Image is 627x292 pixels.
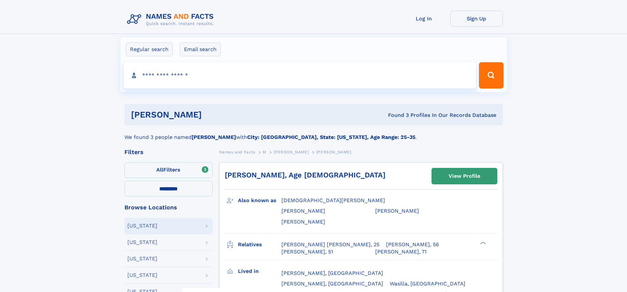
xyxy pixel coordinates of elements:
[127,256,157,261] div: [US_STATE]
[219,148,255,156] a: Names and Facts
[192,134,236,140] b: [PERSON_NAME]
[432,168,497,184] a: View Profile
[281,208,325,214] span: [PERSON_NAME]
[225,171,385,179] a: [PERSON_NAME], Age [DEMOGRAPHIC_DATA]
[390,280,465,287] span: Wasilla, [GEOGRAPHIC_DATA]
[281,248,333,255] a: [PERSON_NAME], 51
[127,223,157,228] div: [US_STATE]
[126,42,173,56] label: Regular search
[295,112,496,119] div: Found 3 Profiles In Our Records Database
[263,148,266,156] a: M
[124,204,213,210] div: Browse Locations
[274,148,309,156] a: [PERSON_NAME]
[375,248,427,255] a: [PERSON_NAME], 71
[124,162,213,178] label: Filters
[386,241,439,248] a: [PERSON_NAME], 56
[247,134,415,140] b: City: [GEOGRAPHIC_DATA], State: [US_STATE], Age Range: 25-35
[238,266,281,277] h3: Lived in
[124,11,219,28] img: Logo Names and Facts
[281,219,325,225] span: [PERSON_NAME]
[450,11,503,27] a: Sign Up
[274,150,309,154] span: [PERSON_NAME]
[263,150,266,154] span: M
[281,280,383,287] span: [PERSON_NAME], [GEOGRAPHIC_DATA]
[281,241,379,248] a: [PERSON_NAME] [PERSON_NAME], 25
[124,149,213,155] div: Filters
[238,195,281,206] h3: Also known as
[127,273,157,278] div: [US_STATE]
[449,169,480,184] div: View Profile
[281,270,383,276] span: [PERSON_NAME], [GEOGRAPHIC_DATA]
[281,197,385,203] span: [DEMOGRAPHIC_DATA][PERSON_NAME]
[316,150,352,154] span: [PERSON_NAME]
[479,62,503,89] button: Search Button
[127,240,157,245] div: [US_STATE]
[479,241,486,245] div: ❯
[238,239,281,250] h3: Relatives
[398,11,450,27] a: Log In
[180,42,221,56] label: Email search
[124,62,476,89] input: search input
[375,208,419,214] span: [PERSON_NAME]
[124,125,503,141] div: We found 3 people named with .
[156,167,163,173] span: All
[131,111,295,119] h1: [PERSON_NAME]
